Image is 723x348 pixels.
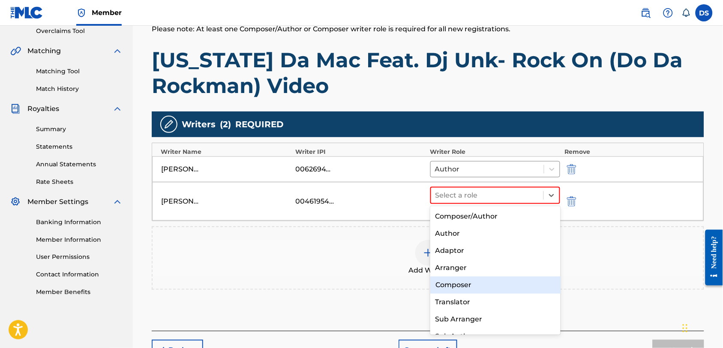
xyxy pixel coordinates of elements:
a: Banking Information [36,218,123,227]
img: 12a2ab48e56ec057fbd8.svg [567,164,576,174]
img: Matching [10,46,21,56]
h1: [US_STATE] Da Mac Feat. Dj Unk- Rock On (Do Da Rockman) Video [152,47,704,99]
div: Remove [565,147,695,156]
div: Notifications [682,9,690,17]
a: Member Benefits [36,288,123,297]
img: help [663,8,673,18]
img: Member Settings [10,197,21,207]
span: Writers [182,118,216,131]
a: Overclaims Tool [36,27,123,36]
span: Member [92,8,122,18]
img: Top Rightsholder [76,8,87,18]
div: Writer Name [161,147,291,156]
img: expand [112,104,123,114]
div: Help [660,4,677,21]
a: Annual Statements [36,160,123,169]
div: Writer IPI [295,147,426,156]
span: Add Writer [409,266,447,276]
iframe: Resource Center [699,223,723,292]
img: MLC Logo [10,6,43,19]
img: writers [164,119,174,129]
img: add [423,248,433,258]
a: Summary [36,125,123,134]
img: search [641,8,651,18]
a: Public Search [637,4,654,21]
div: Author [430,225,561,242]
a: Member Information [36,235,123,244]
img: 12a2ab48e56ec057fbd8.svg [567,196,576,207]
img: expand [112,46,123,56]
a: User Permissions [36,253,123,262]
img: expand [112,197,123,207]
div: Composer/Author [430,208,561,225]
a: Statements [36,142,123,151]
a: Rate Sheets [36,177,123,186]
span: ( 2 ) [220,118,231,131]
iframe: Chat Widget [680,307,723,348]
div: Writer Role [430,147,561,156]
a: Match History [36,84,123,93]
div: Composer [430,276,561,294]
span: Royalties [27,104,59,114]
span: Matching [27,46,61,56]
div: Adaptor [430,242,561,259]
a: Matching Tool [36,67,123,76]
span: Member Settings [27,197,88,207]
span: Please note: At least one Composer/Author or Composer writer role is required for all new registr... [152,25,511,33]
div: Translator [430,294,561,311]
span: REQUIRED [235,118,284,131]
img: Royalties [10,104,21,114]
div: Sub Arranger [430,311,561,328]
div: Drag [683,315,688,341]
div: User Menu [696,4,713,21]
a: Contact Information [36,270,123,279]
div: Arranger [430,259,561,276]
div: Sub Author [430,328,561,345]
